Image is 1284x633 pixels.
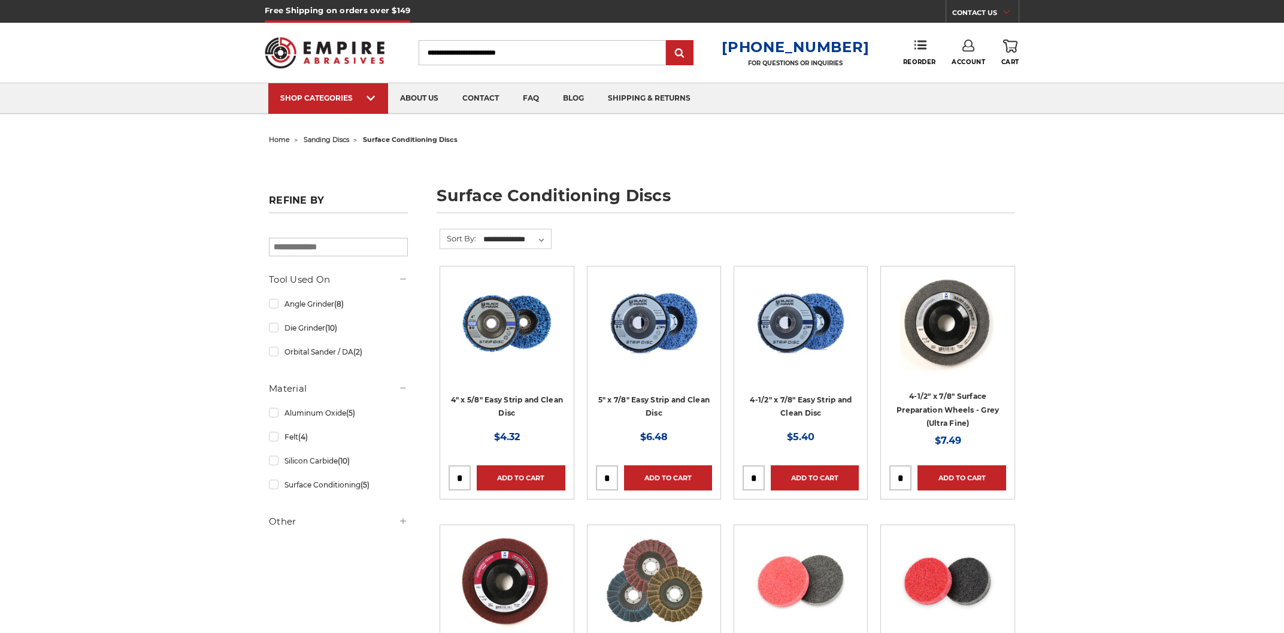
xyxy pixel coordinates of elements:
div: SHOP CATEGORIES [280,93,376,102]
img: blue clean and strip disc [606,275,702,371]
a: Cart [1001,40,1019,66]
h5: Refine by [269,195,408,213]
a: blog [551,83,596,114]
a: Die Grinder [269,317,408,338]
a: Gray Surface Prep Disc [889,275,1006,391]
a: home [269,135,290,144]
img: Empire Abrasives [265,29,384,76]
img: Scotch brite flap discs [605,534,703,629]
a: Reorder [903,40,936,65]
img: Maroon Surface Prep Disc [459,534,555,629]
a: Silicon Carbide [269,450,408,471]
a: Add to Cart [624,465,712,490]
h5: Material [269,381,408,396]
a: 4-1/2" x 7/8" Easy Strip and Clean Disc [750,395,852,418]
h5: Other [269,514,408,529]
input: Submit [668,41,692,65]
select: Sort By: [481,231,551,249]
a: blue clean and strip disc [596,275,712,391]
a: about us [388,83,450,114]
img: 4" x 5/8" easy strip and clean discs [459,275,555,371]
label: Sort By: [440,229,476,247]
span: $6.48 [640,431,668,443]
span: (10) [325,323,337,332]
a: 4" x 5/8" Easy Strip and Clean Disc [451,395,564,418]
a: Angle Grinder [269,293,408,314]
a: Felt [269,426,408,447]
img: 2 inch surface preparation discs [900,534,996,629]
a: Add to Cart [477,465,565,490]
span: (10) [338,456,350,465]
a: 5" x 7/8" Easy Strip and Clean Disc [598,395,710,418]
a: 4" x 5/8" easy strip and clean discs [449,275,565,391]
h1: surface conditioning discs [437,187,1015,213]
a: Add to Cart [917,465,1006,490]
a: sanding discs [304,135,349,144]
span: (2) [353,347,362,356]
a: Surface Conditioning [269,474,408,495]
span: $7.49 [935,435,961,446]
a: 4-1/2" x 7/8" Surface Preparation Wheels - Grey (Ultra Fine) [897,392,999,428]
span: (4) [298,432,308,441]
a: contact [450,83,511,114]
a: 4-1/2" x 7/8" Easy Strip and Clean Disc [743,275,859,391]
img: 4-1/2" x 7/8" Easy Strip and Clean Disc [749,275,852,371]
a: Orbital Sander / DA [269,341,408,362]
span: (8) [334,299,344,308]
span: $4.32 [494,431,520,443]
span: Account [952,58,985,66]
a: CONTACT US [952,6,1019,23]
p: FOR QUESTIONS OR INQUIRIES [722,59,869,67]
a: shipping & returns [596,83,702,114]
span: (5) [346,408,355,417]
span: (5) [361,480,370,489]
span: surface conditioning discs [363,135,458,144]
h5: Tool Used On [269,272,408,287]
a: [PHONE_NUMBER] [722,38,869,56]
img: 3 inch surface preparation discs [753,534,849,629]
a: Add to Cart [771,465,859,490]
img: Gray Surface Prep Disc [900,275,996,371]
span: Cart [1001,58,1019,66]
span: $5.40 [787,431,814,443]
a: faq [511,83,551,114]
a: Aluminum Oxide [269,402,408,423]
span: Reorder [903,58,936,66]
